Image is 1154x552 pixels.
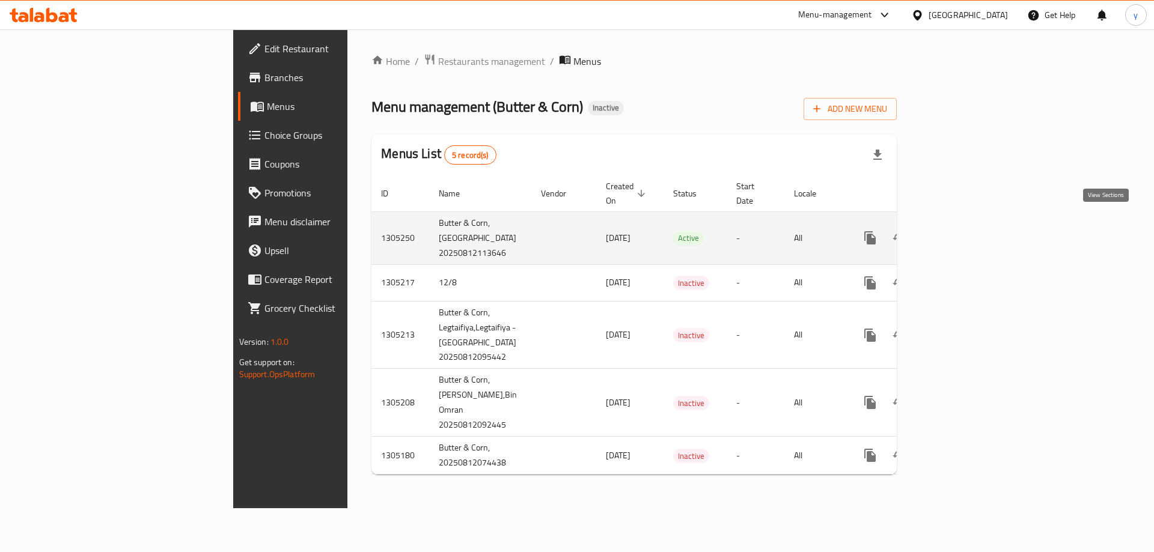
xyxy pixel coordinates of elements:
div: Total records count [444,145,496,165]
a: Upsell [238,236,426,265]
span: Start Date [736,179,770,208]
button: more [856,268,885,297]
a: Restaurants management [424,53,545,69]
td: All [784,264,846,301]
td: - [727,301,784,369]
h2: Menus List [381,145,496,165]
button: more [856,441,885,470]
span: [DATE] [606,327,630,342]
span: [DATE] [606,274,630,290]
span: Menu disclaimer [264,214,417,229]
span: Grocery Checklist [264,301,417,315]
button: more [856,388,885,417]
td: - [727,369,784,437]
button: Change Status [885,268,914,297]
td: All [784,301,846,369]
span: Inactive [673,396,709,410]
span: Inactive [673,449,709,463]
a: Choice Groups [238,121,426,150]
th: Actions [846,175,981,212]
div: [GEOGRAPHIC_DATA] [929,8,1008,22]
div: Inactive [673,328,709,342]
span: Inactive [588,103,624,113]
div: Active [673,231,704,246]
button: more [856,321,885,350]
span: Locale [794,186,832,201]
nav: breadcrumb [371,53,897,69]
td: Butter & Corn, 20250812074438 [429,437,531,475]
button: Change Status [885,441,914,470]
span: Menus [267,99,417,114]
span: Branches [264,70,417,85]
li: / [550,54,554,68]
span: Active [673,231,704,245]
span: 1.0.0 [270,334,289,350]
div: Menu-management [798,8,872,22]
td: - [727,211,784,264]
table: enhanced table [371,175,981,475]
span: Menus [573,54,601,68]
td: Butter & Corn, Legtaifiya,Legtaifiya - [GEOGRAPHIC_DATA] 20250812095442 [429,301,531,369]
a: Menu disclaimer [238,207,426,236]
span: Menu management ( Butter & Corn ) [371,93,583,120]
span: Upsell [264,243,417,258]
td: - [727,264,784,301]
button: more [856,223,885,252]
span: [DATE] [606,230,630,246]
span: Promotions [264,186,417,200]
span: Inactive [673,276,709,290]
span: Get support on: [239,354,295,370]
div: Inactive [673,396,709,410]
button: Change Status [885,388,914,417]
span: Choice Groups [264,128,417,142]
td: All [784,211,846,264]
span: y [1134,8,1138,22]
span: ID [381,186,404,201]
a: Branches [238,63,426,92]
button: Change Status [885,321,914,350]
button: Add New Menu [804,98,897,120]
span: Vendor [541,186,582,201]
span: 5 record(s) [445,150,496,161]
div: Inactive [588,101,624,115]
a: Coverage Report [238,265,426,294]
a: Edit Restaurant [238,34,426,63]
td: 12/8 [429,264,531,301]
td: Butter & Corn, [GEOGRAPHIC_DATA] 20250812113646 [429,211,531,264]
a: Menus [238,92,426,121]
span: Name [439,186,475,201]
span: Add New Menu [813,102,887,117]
td: - [727,437,784,475]
span: Restaurants management [438,54,545,68]
span: [DATE] [606,447,630,463]
a: Support.OpsPlatform [239,366,316,382]
span: [DATE] [606,395,630,410]
span: Status [673,186,712,201]
span: Created On [606,179,649,208]
td: All [784,369,846,437]
span: Inactive [673,329,709,342]
td: All [784,437,846,475]
a: Coupons [238,150,426,178]
span: Version: [239,334,269,350]
a: Grocery Checklist [238,294,426,323]
div: Export file [863,141,892,169]
a: Promotions [238,178,426,207]
td: Butter & Corn, [PERSON_NAME],Bin Omran 20250812092445 [429,369,531,437]
span: Coupons [264,157,417,171]
span: Edit Restaurant [264,41,417,56]
span: Coverage Report [264,272,417,287]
